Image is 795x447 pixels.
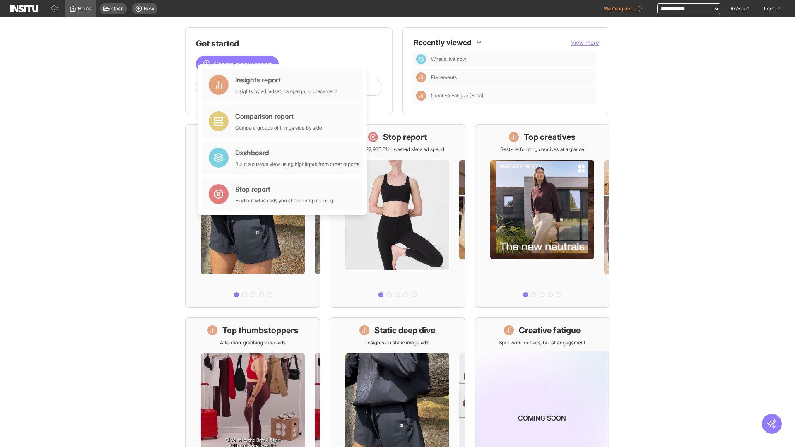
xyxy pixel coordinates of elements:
[500,146,584,153] p: Best-performing creatives at a glance
[111,5,124,12] span: Open
[235,75,337,85] div: Insights report
[235,125,322,131] div: Compare groups of things side by side
[416,91,426,101] div: Insights
[220,339,286,346] p: Attention-grabbing video ads
[235,161,359,168] div: Build a custom view using highlights from other reports
[431,56,466,62] span: What's live now
[196,56,279,72] button: Create a new report
[524,131,576,143] h1: Top creatives
[431,56,593,62] span: What's live now
[10,5,38,12] img: Logo
[431,74,457,81] span: Placements
[235,184,333,194] div: Stop report
[330,124,465,308] a: Stop reportSave £22,985.51 in wasted Meta ad spend
[374,324,435,336] h1: Static deep dive
[604,5,634,12] span: Warming up...
[383,131,427,143] h1: Stop report
[235,111,322,121] div: Comparison report
[431,92,593,99] span: Creative Fatigue [Beta]
[235,197,333,204] div: Find out which ads you should stop running
[416,72,426,82] div: Insights
[431,92,483,99] span: Creative Fatigue [Beta]
[366,339,429,346] p: Insights on static image ads
[235,148,359,158] div: Dashboard
[351,146,444,153] p: Save £22,985.51 in wasted Meta ad spend
[235,88,337,95] div: Insights by ad, adset, campaign, or placement
[571,38,599,47] button: View more
[196,38,382,49] h1: Get started
[416,54,426,64] div: Dashboard
[214,59,272,69] span: Create a new report
[431,74,593,81] span: Placements
[222,324,299,336] h1: Top thumbstoppers
[475,124,609,308] a: Top creativesBest-performing creatives at a glance
[78,5,92,12] span: Home
[571,39,599,46] span: View more
[185,124,320,308] a: What's live nowSee all active ads instantly
[144,5,154,12] span: New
